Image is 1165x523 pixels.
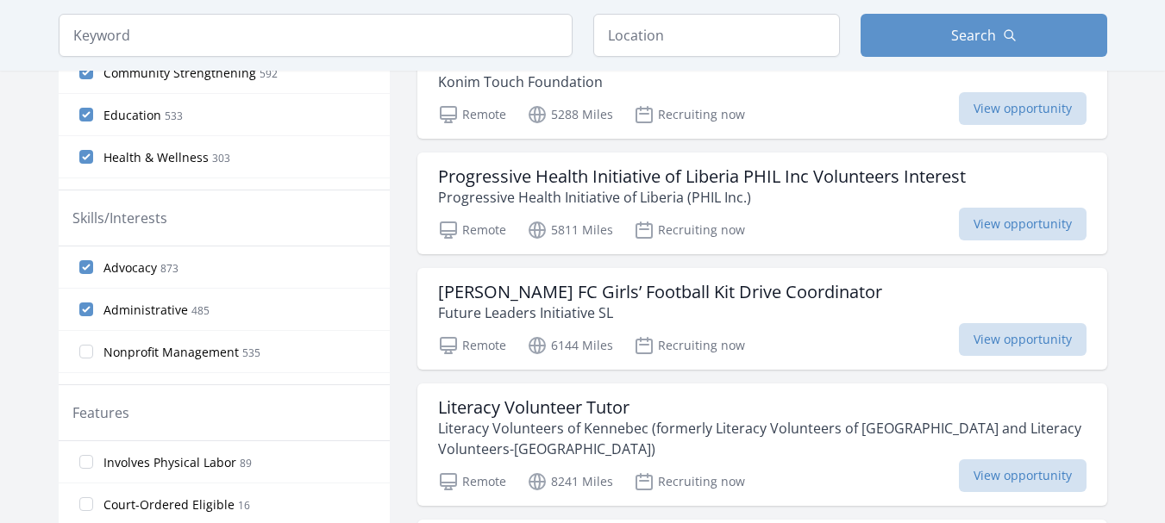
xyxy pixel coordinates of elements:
[527,104,613,125] p: 5288 Miles
[438,397,1087,418] h3: Literacy Volunteer Tutor
[72,402,129,423] legend: Features
[861,14,1107,57] button: Search
[160,261,179,276] span: 873
[103,302,188,319] span: Administrative
[103,496,235,514] span: Court-Ordered Eligible
[417,16,1107,139] a: Seeking Community Relations Coordinators in [GEOGRAPHIC_DATA], [GEOGRAPHIC_DATA] Konim Touch Foun...
[103,344,239,361] span: Nonprofit Management
[212,151,230,165] span: 303
[634,220,745,240] p: Recruiting now
[634,335,745,356] p: Recruiting now
[238,498,250,513] span: 16
[527,335,613,356] p: 6144 Miles
[103,107,161,124] span: Education
[438,166,966,187] h3: Progressive Health Initiative of Liberia PHIL Inc Volunteers Interest
[959,323,1087,356] span: View opportunity
[79,260,93,274] input: Advocacy 873
[103,454,236,471] span: Involves Physical Labor
[527,220,613,240] p: 5811 Miles
[79,150,93,164] input: Health & Wellness 303
[438,220,506,240] p: Remote
[438,471,506,492] p: Remote
[240,456,252,470] span: 89
[959,459,1087,492] span: View opportunity
[79,497,93,511] input: Court-Ordered Eligible 16
[634,471,745,492] p: Recruiting now
[593,14,840,57] input: Location
[417,268,1107,370] a: [PERSON_NAME] FC Girls’ Football Kit Drive Coordinator Future Leaders Initiative SL Remote 6144 M...
[79,345,93,358] input: Nonprofit Management 535
[438,104,506,125] p: Remote
[242,346,260,360] span: 535
[959,92,1087,125] span: View opportunity
[438,302,882,323] p: Future Leaders Initiative SL
[959,208,1087,240] span: View opportunity
[438,335,506,356] p: Remote
[59,14,573,57] input: Keyword
[191,303,210,318] span: 485
[79,455,93,469] input: Involves Physical Labor 89
[438,418,1087,459] p: Literacy Volunteers of Kennebec (formerly Literacy Volunteers of [GEOGRAPHIC_DATA] and Literacy V...
[438,72,1087,92] p: Konim Touch Foundation
[260,66,278,81] span: 592
[417,383,1107,506] a: Literacy Volunteer Tutor Literacy Volunteers of Kennebec (formerly Literacy Volunteers of [GEOGRA...
[438,282,882,302] h3: [PERSON_NAME] FC Girls’ Football Kit Drive Coordinator
[951,25,996,46] span: Search
[527,471,613,492] p: 8241 Miles
[79,65,93,79] input: Community Strengthening 592
[72,208,167,228] legend: Skills/Interests
[165,109,183,123] span: 533
[103,149,209,166] span: Health & Wellness
[103,65,256,82] span: Community Strengthening
[79,302,93,316] input: Administrative 485
[634,104,745,125] p: Recruiting now
[417,153,1107,254] a: Progressive Health Initiative of Liberia PHIL Inc Volunteers Interest Progressive Health Initiati...
[438,187,966,208] p: Progressive Health Initiative of Liberia (PHIL Inc.)
[79,108,93,121] input: Education 533
[103,259,157,277] span: Advocacy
